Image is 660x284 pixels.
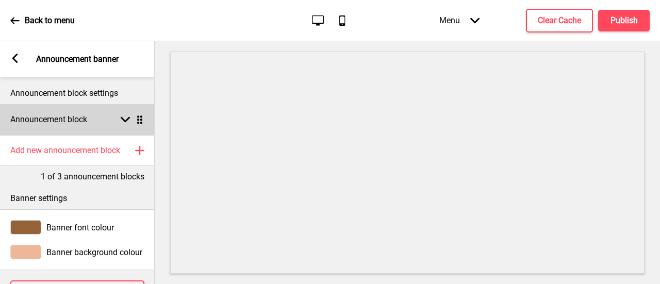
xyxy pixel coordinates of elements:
[41,171,144,182] p: 1 of 3 announcement blocks
[10,193,144,204] p: Banner settings
[10,145,120,156] h4: Add new announcement block
[10,245,144,259] div: Banner background colour
[10,7,75,35] a: Back to menu
[36,54,119,65] p: Announcement banner
[10,114,87,125] h4: Announcement block
[610,15,638,26] h4: Publish
[46,223,114,232] span: Banner font colour
[10,220,144,235] div: Banner font colour
[46,247,142,257] span: Banner background colour
[429,5,490,36] div: Menu
[538,15,581,26] h4: Clear Cache
[10,88,144,99] p: Announcement block settings
[598,10,650,31] button: Publish
[25,15,75,26] p: Back to menu
[526,9,593,32] button: Clear Cache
